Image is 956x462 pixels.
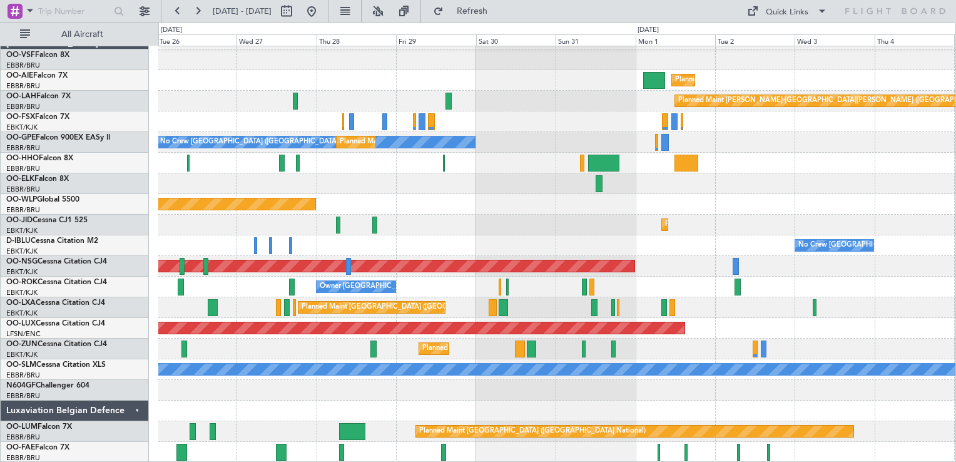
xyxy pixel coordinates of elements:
[6,93,36,100] span: OO-LAH
[6,267,38,277] a: EBKT/KJK
[6,320,105,327] a: OO-LUXCessna Citation CJ4
[6,143,40,153] a: EBBR/BRU
[6,361,36,369] span: OO-SLM
[875,34,954,46] div: Thu 4
[213,6,272,17] span: [DATE] - [DATE]
[446,7,499,16] span: Refresh
[6,102,40,111] a: EBBR/BRU
[715,34,795,46] div: Tue 2
[6,320,36,327] span: OO-LUX
[6,185,40,194] a: EBBR/BRU
[427,1,502,21] button: Refresh
[6,391,40,401] a: EBBR/BRU
[6,72,68,80] a: OO-AIEFalcon 7X
[6,279,38,286] span: OO-ROK
[6,341,107,348] a: OO-ZUNCessna Citation CJ4
[6,237,31,245] span: D-IBLU
[6,205,40,215] a: EBBR/BRU
[6,93,71,100] a: OO-LAHFalcon 7X
[6,444,69,451] a: OO-FAEFalcon 7X
[6,329,41,339] a: LFSN/ENC
[236,34,316,46] div: Wed 27
[638,25,659,36] div: [DATE]
[6,113,69,121] a: OO-FSXFalcon 7X
[741,1,833,21] button: Quick Links
[476,34,556,46] div: Sat 30
[6,81,40,91] a: EBBR/BRU
[6,164,40,173] a: EBBR/BRU
[160,133,370,151] div: No Crew [GEOGRAPHIC_DATA] ([GEOGRAPHIC_DATA] National)
[6,299,36,307] span: OO-LXA
[340,133,566,151] div: Planned Maint [GEOGRAPHIC_DATA] ([GEOGRAPHIC_DATA] National)
[6,134,36,141] span: OO-GPE
[6,226,38,235] a: EBKT/KJK
[6,299,105,307] a: OO-LXACessna Citation CJ4
[161,25,182,36] div: [DATE]
[6,247,38,256] a: EBKT/KJK
[636,34,715,46] div: Mon 1
[6,382,89,389] a: N604GFChallenger 604
[6,444,35,451] span: OO-FAE
[6,258,38,265] span: OO-NSG
[6,72,33,80] span: OO-AIE
[320,277,489,296] div: Owner [GEOGRAPHIC_DATA]-[GEOGRAPHIC_DATA]
[675,71,872,90] div: Planned Maint [GEOGRAPHIC_DATA] ([GEOGRAPHIC_DATA])
[6,196,79,203] a: OO-WLPGlobal 5500
[795,34,874,46] div: Wed 3
[6,217,88,224] a: OO-JIDCessna CJ1 525
[6,423,38,431] span: OO-LUM
[6,113,35,121] span: OO-FSX
[14,24,136,44] button: All Aircraft
[38,2,110,21] input: Trip Number
[6,433,40,442] a: EBBR/BRU
[766,6,808,19] div: Quick Links
[6,196,37,203] span: OO-WLP
[419,422,646,441] div: Planned Maint [GEOGRAPHIC_DATA] ([GEOGRAPHIC_DATA] National)
[6,51,69,59] a: OO-VSFFalcon 8X
[317,34,396,46] div: Thu 28
[6,217,33,224] span: OO-JID
[6,237,98,245] a: D-IBLUCessna Citation M2
[6,175,69,183] a: OO-ELKFalcon 8X
[6,61,40,70] a: EBBR/BRU
[33,30,132,39] span: All Aircraft
[6,350,38,359] a: EBKT/KJK
[396,34,475,46] div: Fri 29
[6,279,107,286] a: OO-ROKCessna Citation CJ4
[302,298,528,317] div: Planned Maint [GEOGRAPHIC_DATA] ([GEOGRAPHIC_DATA] National)
[6,123,38,132] a: EBKT/KJK
[6,382,36,389] span: N604GF
[6,341,38,348] span: OO-ZUN
[6,371,40,380] a: EBBR/BRU
[6,423,72,431] a: OO-LUMFalcon 7X
[422,339,568,358] div: Planned Maint Kortrijk-[GEOGRAPHIC_DATA]
[6,175,34,183] span: OO-ELK
[6,309,38,318] a: EBKT/KJK
[6,288,38,297] a: EBKT/KJK
[665,215,811,234] div: Planned Maint Kortrijk-[GEOGRAPHIC_DATA]
[6,361,106,369] a: OO-SLMCessna Citation XLS
[6,155,39,162] span: OO-HHO
[6,51,35,59] span: OO-VSF
[6,155,73,162] a: OO-HHOFalcon 8X
[6,134,110,141] a: OO-GPEFalcon 900EX EASy II
[556,34,635,46] div: Sun 31
[157,34,236,46] div: Tue 26
[6,258,107,265] a: OO-NSGCessna Citation CJ4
